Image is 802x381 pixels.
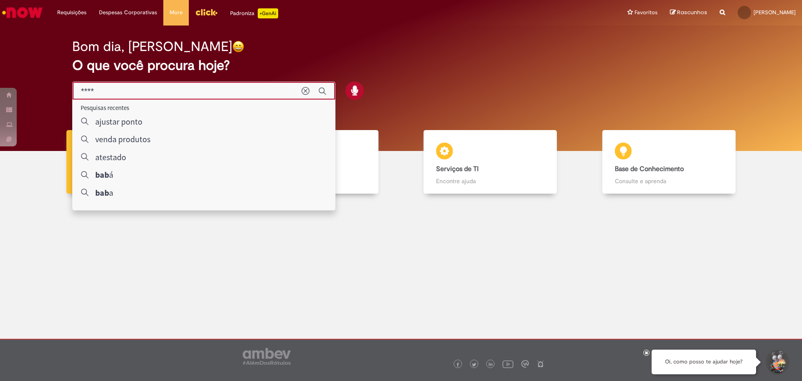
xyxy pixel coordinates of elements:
[436,177,544,185] p: Encontre ajuda
[503,358,513,369] img: logo_footer_youtube.png
[170,8,183,17] span: More
[489,362,493,367] img: logo_footer_linkedin.png
[580,130,759,194] a: Base de Conhecimento Consulte e aprenda
[44,130,223,194] a: Tirar dúvidas Tirar dúvidas com Lupi Assist e Gen Ai
[1,4,44,21] img: ServiceNow
[615,177,723,185] p: Consulte e aprenda
[230,8,278,18] div: Padroniza
[670,9,707,17] a: Rascunhos
[652,350,756,374] div: Oi, como posso te ajudar hoje?
[456,363,460,367] img: logo_footer_facebook.png
[634,8,657,17] span: Favoritos
[72,39,232,54] h2: Bom dia, [PERSON_NAME]
[57,8,86,17] span: Requisições
[521,360,529,368] img: logo_footer_workplace.png
[232,41,244,53] img: happy-face.png
[754,9,796,16] span: [PERSON_NAME]
[537,360,544,368] img: logo_footer_naosei.png
[195,6,218,18] img: click_logo_yellow_360x200.png
[401,130,580,194] a: Serviços de TI Encontre ajuda
[615,165,684,173] b: Base de Conhecimento
[258,8,278,18] p: +GenAi
[99,8,157,17] span: Despesas Corporativas
[472,363,476,367] img: logo_footer_twitter.png
[436,165,479,173] b: Serviços de TI
[72,58,730,73] h2: O que você procura hoje?
[764,350,789,375] button: Iniciar Conversa de Suporte
[243,348,291,365] img: logo_footer_ambev_rotulo_gray.png
[677,8,707,16] span: Rascunhos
